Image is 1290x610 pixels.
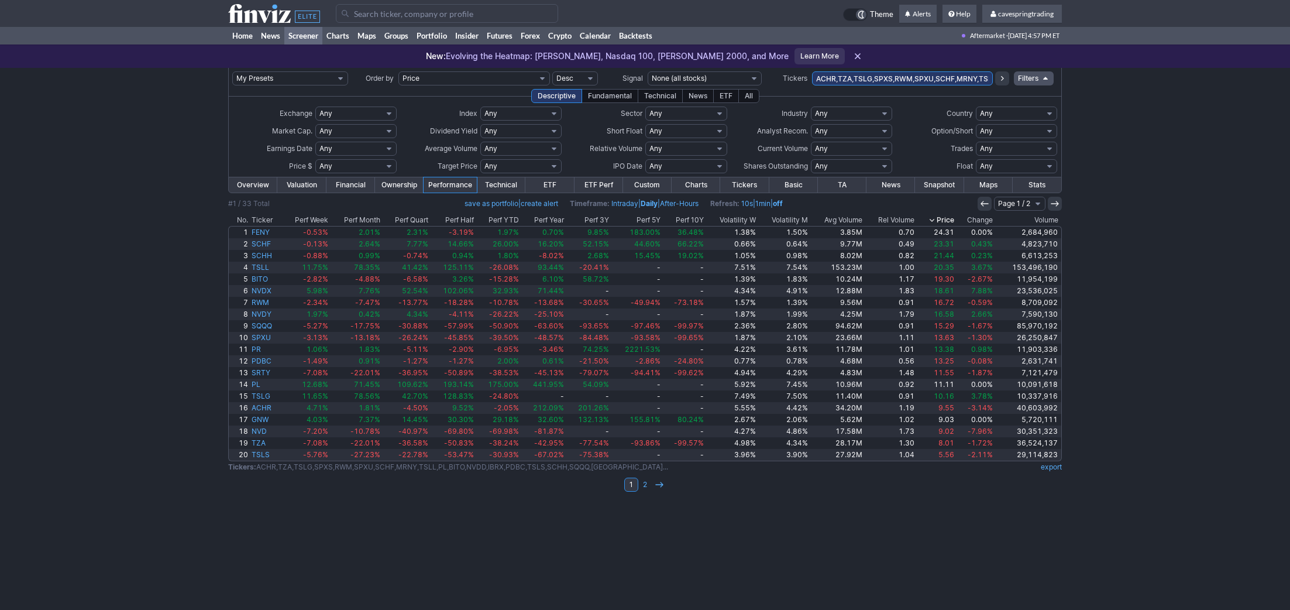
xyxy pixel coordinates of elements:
a: -15.28% [476,273,521,285]
a: 2.80% [758,320,810,332]
a: Valuation [277,177,326,193]
a: 1.80% [476,250,521,262]
span: -15.28% [489,275,519,283]
span: | [465,198,558,210]
a: SCHH [250,250,282,262]
a: -93.65% [566,320,611,332]
span: 1.97% [307,310,328,318]
a: Overview [229,177,277,193]
a: 8.02M [810,250,864,262]
a: 1.97% [476,227,521,238]
a: 9.85% [566,227,611,238]
a: Snapshot [915,177,964,193]
a: -49.94% [611,297,662,309]
a: -2.34% [282,297,330,309]
a: -0.59% [956,297,994,309]
span: 183.00% [629,228,661,237]
span: 15.45% [634,251,661,260]
a: Portfolio [412,27,451,44]
span: -93.65% [579,321,609,330]
a: 2,684,960 [995,227,1061,238]
span: 20.35 [934,263,954,272]
a: 102.06% [430,285,475,297]
a: 1.50% [758,227,810,238]
a: 1.38% [706,227,758,238]
span: 16.72 [934,298,954,307]
a: Charts [322,27,353,44]
a: off [773,199,783,208]
a: SCHF [250,238,282,250]
a: 2.31% [382,227,430,238]
a: 153,496,190 [995,262,1061,273]
a: Maps [353,27,380,44]
a: 21.44 [916,250,956,262]
a: 36.48% [662,227,706,238]
a: -2.67% [956,273,994,285]
a: FENY [250,227,282,238]
span: -8.02% [539,251,564,260]
a: 18.61 [916,285,956,297]
a: BITO [250,273,282,285]
span: -49.94% [631,298,661,307]
a: 4.25M [810,309,864,320]
a: 1.57% [706,297,758,309]
span: -13.68% [534,298,564,307]
a: 1.87% [706,309,758,320]
a: 6.10% [521,273,566,285]
div: News [682,89,714,103]
span: -18.28% [444,298,474,307]
a: 7,590,130 [995,309,1061,320]
a: 71.44% [521,285,566,297]
a: 1.83% [758,273,810,285]
a: 16.58 [916,309,956,320]
a: -0.88% [282,250,330,262]
span: -26.22% [489,310,519,318]
a: 3.67% [956,262,994,273]
span: 7.76% [359,286,380,295]
a: 15.29 [916,320,956,332]
a: Theme [843,8,893,21]
a: 94.62M [810,320,864,332]
span: 18.61 [934,286,954,295]
a: Custom [623,177,672,193]
a: RWM [250,297,282,309]
span: 1.97% [497,228,519,237]
a: 1.39% [758,297,810,309]
a: After-Hours [660,199,699,208]
input: Search [336,4,558,23]
a: 58.72% [566,273,611,285]
a: 4,823,710 [995,238,1061,250]
span: -63.60% [534,321,564,330]
a: Screener [284,27,322,44]
a: 1.99% [758,309,810,320]
span: -4.11% [449,310,474,318]
a: -13.77% [382,297,430,309]
a: 2.36% [706,320,758,332]
span: 1.80% [497,251,519,260]
span: 7.77% [407,239,428,248]
a: - [662,273,706,285]
div: Descriptive [531,89,582,103]
span: 36.48% [677,228,704,237]
a: 0.99% [330,250,382,262]
a: -99.97% [662,320,706,332]
a: ETF [525,177,574,193]
a: Help [942,5,976,23]
a: 19.02% [662,250,706,262]
span: -30.88% [398,321,428,330]
span: 3.67% [971,263,993,272]
a: Calendar [576,27,615,44]
a: Futures [483,27,517,44]
a: 1.39% [706,273,758,285]
a: - [611,273,662,285]
a: 7.54% [758,262,810,273]
a: 4.34% [706,285,758,297]
a: Forex [517,27,544,44]
span: 71.44% [538,286,564,295]
a: 3 [229,250,250,262]
a: 6 [229,285,250,297]
a: 0.00% [956,227,994,238]
span: 16.58 [934,310,954,318]
a: 16.20% [521,238,566,250]
span: 16.20% [538,239,564,248]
